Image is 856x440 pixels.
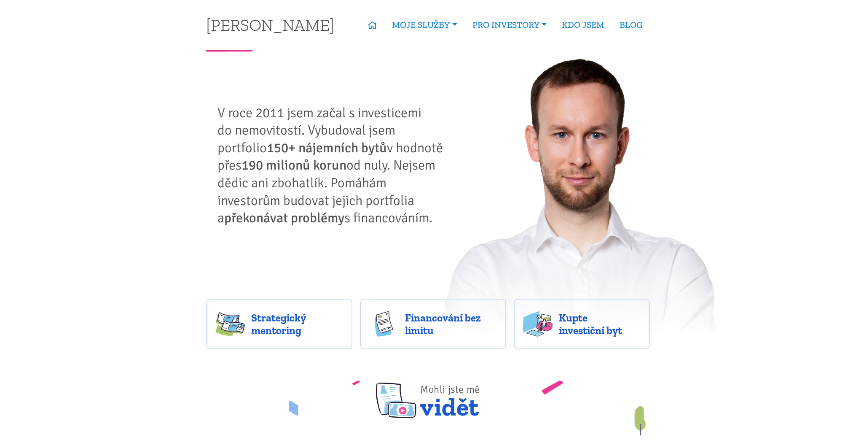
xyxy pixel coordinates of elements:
p: V roce 2011 jsem začal s investicemi do nemovitostí. Vybudoval jsem portfolio v hodnotě přes od n... [217,104,449,227]
strong: překonávat problémy [224,210,344,226]
span: Strategický mentoring [251,311,343,337]
span: Kupte investiční byt [559,311,641,337]
img: finance [369,311,399,337]
a: Financování bez limitu [360,299,506,349]
a: BLOG [612,15,650,35]
a: Kupte investiční byt [514,299,650,349]
a: [PERSON_NAME] [206,16,334,33]
strong: 190 milionů korun [242,157,346,173]
a: MOJE SLUŽBY [384,15,464,35]
a: KDO JSEM [554,15,612,35]
span: Financování bez limitu [405,311,497,337]
a: Strategický mentoring [206,299,352,349]
img: strategy [215,311,245,337]
span: Mohli jste mě [420,383,480,396]
strong: 150+ nájemních bytů [267,140,387,156]
a: PRO INVESTORY [465,15,554,35]
span: vidět [420,373,480,418]
img: flats [523,311,553,337]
